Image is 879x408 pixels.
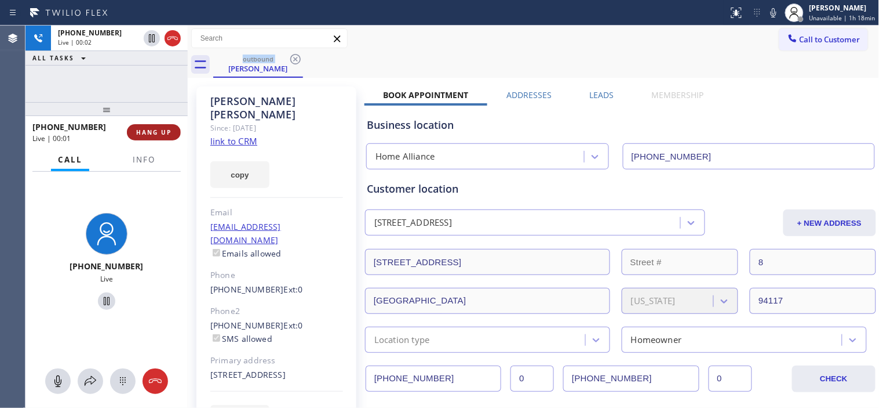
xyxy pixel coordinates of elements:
div: [STREET_ADDRESS] [374,216,452,230]
label: Membership [652,89,704,100]
button: Hold Customer [98,293,115,310]
span: Call to Customer [800,34,860,45]
input: Ext. 2 [709,366,752,392]
div: Since: [DATE] [210,121,343,135]
button: Open dialpad [110,369,136,394]
div: [PERSON_NAME] [214,63,302,74]
div: Phone [210,269,343,282]
span: Ext: 0 [284,320,303,331]
span: Call [58,154,82,165]
button: Open directory [78,369,103,394]
button: Hold Customer [144,30,160,46]
div: [PERSON_NAME] [809,3,876,13]
button: Hang up [143,369,168,394]
input: City [365,288,610,314]
input: Search [192,29,347,48]
div: Primary address [210,354,343,367]
button: copy [210,161,269,188]
button: + NEW ADDRESS [783,210,876,236]
button: Info [126,149,162,171]
input: Phone Number 2 [563,366,699,392]
a: [EMAIL_ADDRESS][DOMAIN_NAME] [210,221,281,245]
input: Phone Number [366,366,501,392]
button: Call to Customer [779,28,868,50]
div: [STREET_ADDRESS] [210,369,343,382]
div: Phone2 [210,305,343,318]
input: SMS allowed [213,334,220,342]
div: Home Alliance [375,150,435,164]
label: Book Appointment [384,89,469,100]
div: Location type [374,333,430,346]
label: Emails allowed [210,248,282,259]
a: link to CRM [210,135,257,147]
button: Mute [765,5,782,21]
button: HANG UP [127,124,181,140]
span: Live | 00:02 [58,38,92,46]
span: [PHONE_NUMBER] [58,28,122,38]
span: Unavailable | 1h 18min [809,14,876,22]
div: Email [210,206,343,219]
span: Ext: 0 [284,284,303,295]
label: Addresses [506,89,552,100]
label: SMS allowed [210,333,272,344]
a: [PHONE_NUMBER] [210,320,284,331]
input: Emails allowed [213,249,220,257]
div: Maddie Alvarez [214,52,302,77]
input: ZIP [750,288,876,314]
span: [PHONE_NUMBER] [70,261,144,272]
label: Leads [590,89,614,100]
div: Business location [367,117,874,133]
span: Live [100,274,113,284]
div: outbound [214,55,302,63]
span: Info [133,154,155,165]
a: [PHONE_NUMBER] [210,284,284,295]
button: Call [51,149,89,171]
div: Customer location [367,181,874,197]
input: Ext. [510,366,554,392]
input: Street # [622,249,738,275]
button: Hang up [165,30,181,46]
span: [PHONE_NUMBER] [32,121,106,132]
button: Mute [45,369,71,394]
span: Live | 00:01 [32,133,71,143]
input: Phone Number [623,143,875,169]
div: Homeowner [631,333,682,346]
input: Apt. # [750,249,876,275]
div: [PERSON_NAME] [PERSON_NAME] [210,95,343,121]
span: HANG UP [136,128,172,136]
span: ALL TASKS [32,54,74,62]
button: ALL TASKS [25,51,97,65]
button: CHECK [792,366,875,392]
input: Address [365,249,610,275]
